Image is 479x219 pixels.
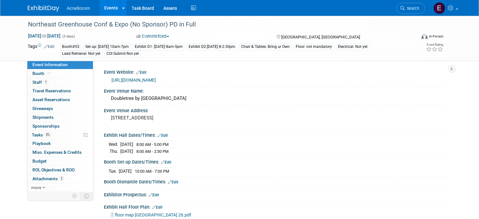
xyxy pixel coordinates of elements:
[27,183,93,192] a: more
[426,43,443,46] div: Event Rating
[28,33,61,39] span: [DATE] [DATE]
[104,177,451,185] div: Booth Dismantle Dates/Times:
[104,106,451,114] div: Event Venue Address:
[168,180,178,184] a: Edit
[27,157,93,165] a: Budget
[27,131,93,139] a: Tasks0%
[120,148,133,155] td: [DATE]
[405,6,419,11] span: Search
[26,19,408,30] div: Northeast Greenhouse Conf & Expo (No Sponsor) PD in Full
[31,185,41,190] span: more
[47,72,50,75] i: Booth reservation complete
[115,212,191,217] span: floor map [GEOGRAPHIC_DATA] 26.pdf
[336,43,369,50] div: Electrical: Not yet
[32,62,68,67] span: Event Information
[32,106,53,111] span: Giveaways
[32,124,60,129] span: Sponsorships
[135,169,169,174] span: 10:00 AM - 7:00 PM
[120,141,133,148] td: [DATE]
[44,44,54,49] a: Edit
[109,168,119,175] td: Tue.
[421,34,428,39] img: Format-Inperson.png
[43,80,48,84] span: 1
[239,43,292,50] div: Chair & Tables: Bring ur Own
[119,168,132,175] td: [DATE]
[62,34,75,38] span: (3 days)
[27,148,93,157] a: Misc. Expenses & Credits
[27,95,93,104] a: Asset Reservations
[32,167,75,172] span: ROI, Objectives & ROO
[27,166,93,174] a: ROI, Objectives & ROO
[396,3,425,14] a: Search
[27,122,93,130] a: Sponsorships
[27,87,93,95] a: Travel Reservations
[32,71,52,76] span: Booth
[429,34,443,39] div: In-Person
[382,33,443,42] div: Event Format
[109,148,120,155] td: Thu.
[67,6,90,11] span: Acradiocom
[32,150,82,155] span: Misc. Expenses & Credits
[111,78,156,83] a: [URL][DOMAIN_NAME]
[111,212,191,217] a: floor map [GEOGRAPHIC_DATA] 26.pdf
[27,61,93,69] a: Event Information
[32,176,64,181] span: Attachments
[80,192,93,200] td: Toggle Event Tabs
[133,43,185,50] div: Exhibit D1: [DATE] 8am-5pm
[28,43,54,57] td: Tags
[294,43,334,50] div: Floor: not mandatory
[32,132,51,137] span: Tasks
[27,104,93,113] a: Giveaways
[157,133,168,138] a: Edit
[27,139,93,148] a: Playbook
[60,50,102,57] div: Lead Retrieval: Not yet
[32,141,51,146] span: Playbook
[83,43,131,50] div: Set up: [DATE] 10am-7pm
[32,80,48,85] span: Staff
[104,86,451,94] div: Event Venue Name:
[60,43,81,50] div: Booth#53
[433,2,445,14] img: Elizabeth Martinez
[104,202,451,210] div: Exhibit Hall Floor Plan:
[136,142,168,147] span: 8:00 AM - 5:00 PM
[41,33,47,38] span: to
[27,113,93,122] a: Shipments
[136,149,168,154] span: 8:00 AM - 2:30 PM
[32,88,71,93] span: Travel Reservations
[104,130,451,139] div: Exhibit Hall Dates/Times:
[32,97,70,102] span: Asset Reservations
[187,43,237,50] div: Exhibit D2:[DATE] 8-2:30pm
[27,78,93,87] a: Staff1
[111,115,242,121] pre: [STREET_ADDRESS]
[281,35,360,39] span: [GEOGRAPHIC_DATA], [GEOGRAPHIC_DATA]
[104,190,451,198] div: Exhibitor Prospectus:
[109,141,120,148] td: Wed.
[44,132,51,137] span: 0%
[104,67,451,76] div: Event Website:
[32,158,47,164] span: Budget
[109,94,447,103] div: Doubletree by [GEOGRAPHIC_DATA]
[161,160,171,164] a: Edit
[134,33,172,40] button: Committed
[104,157,451,165] div: Booth Set-up Dates/Times:
[28,5,59,12] img: ExhibitDay
[32,115,54,120] span: Shipments
[27,175,93,183] a: Attachments2
[27,69,93,78] a: Booth
[69,192,80,200] td: Personalize Event Tab Strip
[152,205,163,210] a: Edit
[136,70,146,75] a: Edit
[59,176,64,181] span: 2
[105,50,141,57] div: COI Submit:Not yet
[149,193,159,197] a: Edit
